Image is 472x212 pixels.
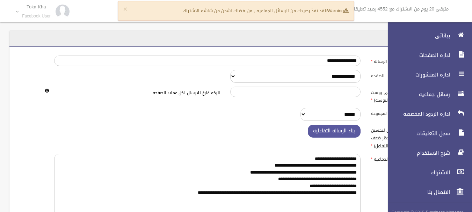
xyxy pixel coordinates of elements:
[22,14,51,19] small: Facebook User
[382,91,452,98] span: رسائل جماعيه
[382,67,472,82] a: اداره المنشورات
[382,130,452,137] span: سجل التعليقات
[326,6,349,15] strong: Warning:
[382,169,452,176] span: الاشتراك
[382,32,452,39] span: بياناتى
[366,56,436,65] label: اسم الرساله
[382,106,472,122] a: اداره الردود المخصصه
[382,28,472,43] a: بياناتى
[123,6,127,13] button: ×
[382,110,452,117] span: اداره الردود المخصصه
[366,108,436,118] label: ارساله لمجموعه
[56,5,70,19] img: 84628273_176159830277856_972693363922829312_n.jpg
[366,70,436,80] label: الصفحه
[366,87,436,104] label: ارسل للمتفاعلين على بوست محدد(رابط البوست)
[54,91,220,95] h6: اتركه فارغ للارسال لكل عملاء الصفحه
[382,165,472,180] a: الاشتراك
[382,47,472,63] a: اداره الصفحات
[382,126,472,141] a: سجل التعليقات
[382,52,452,59] span: اداره الصفحات
[382,145,472,161] a: شرح الاستخدام
[382,184,472,200] a: الاتصال بنا
[366,154,436,163] label: نص الرساله الجماعيه
[118,1,354,21] div: لقد نفذ رصيدك من الرسائل الجماعيه , من فضلك اشحن من شاشه الاشتراك
[366,125,436,150] label: رساله تفاعليه (افضل لتحسين جوده الصفحه وتجنب حظر ضعف التفاعل)
[382,87,472,102] a: رسائل جماعيه
[382,149,452,156] span: شرح الاستخدام
[382,189,452,196] span: الاتصال بنا
[308,125,361,138] button: بناء الرساله التفاعليه
[22,4,51,9] p: Toka Kha
[382,71,452,78] span: اداره المنشورات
